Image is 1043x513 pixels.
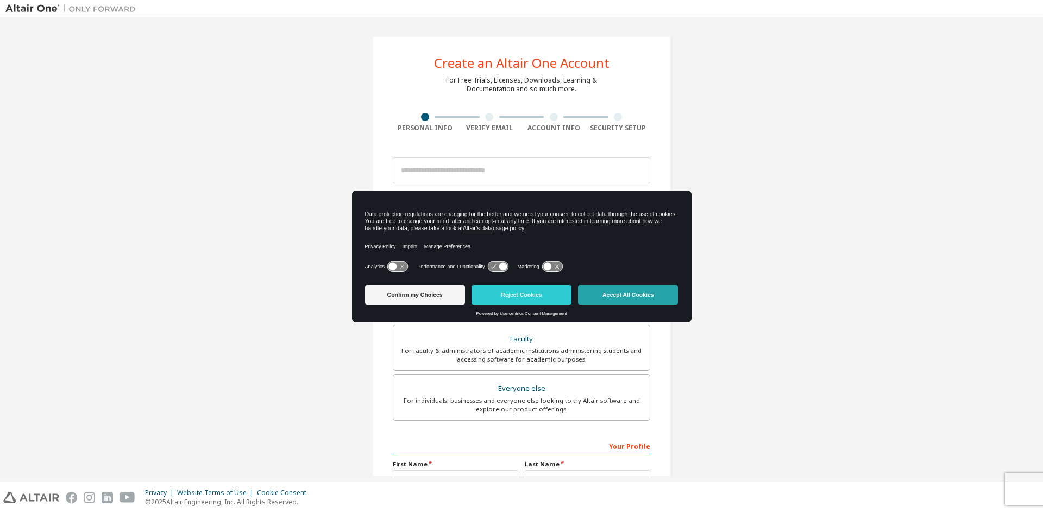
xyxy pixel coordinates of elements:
[400,396,643,414] div: For individuals, businesses and everyone else looking to try Altair software and explore our prod...
[434,56,610,69] div: Create an Altair One Account
[3,492,59,503] img: altair_logo.svg
[525,460,650,468] label: Last Name
[400,332,643,347] div: Faculty
[120,492,135,503] img: youtube.svg
[446,76,597,93] div: For Free Trials, Licenses, Downloads, Learning & Documentation and so much more.
[177,489,257,497] div: Website Terms of Use
[66,492,77,503] img: facebook.svg
[586,124,651,132] div: Security Setup
[145,497,313,506] p: © 2025 Altair Engineering, Inc. All Rights Reserved.
[393,437,650,454] div: Your Profile
[393,460,518,468] label: First Name
[145,489,177,497] div: Privacy
[400,346,643,364] div: For faculty & administrators of academic institutions administering students and accessing softwa...
[521,124,586,132] div: Account Info
[5,3,141,14] img: Altair One
[257,489,313,497] div: Cookie Consent
[393,124,457,132] div: Personal Info
[84,492,95,503] img: instagram.svg
[400,381,643,396] div: Everyone else
[102,492,113,503] img: linkedin.svg
[457,124,522,132] div: Verify Email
